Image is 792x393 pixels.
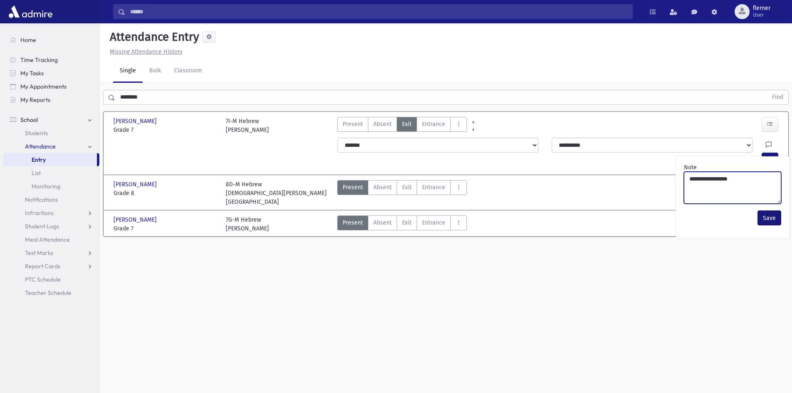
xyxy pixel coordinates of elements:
span: Present [343,218,363,227]
h5: Attendance Entry [106,30,199,44]
span: [PERSON_NAME] [113,117,158,126]
span: Entrance [422,218,445,227]
a: Missing Attendance History [106,48,183,55]
div: AttTypes [337,117,467,134]
span: Entrance [422,120,445,129]
a: Time Tracking [3,53,99,67]
span: Students [25,129,48,137]
u: Missing Attendance History [110,48,183,55]
button: Save [757,210,781,225]
a: My Reports [3,93,99,106]
span: Attendance [25,143,56,150]
a: Home [3,33,99,47]
span: Teacher Schedule [25,289,72,297]
a: Single [113,59,143,83]
span: My Tasks [20,69,44,77]
span: flerner [753,5,770,12]
span: Report Cards [25,262,60,270]
span: Monitoring [32,183,60,190]
span: Exit [402,120,412,129]
a: Report Cards [3,260,99,273]
span: Meal Attendance [25,236,70,243]
a: Classroom [168,59,209,83]
a: Infractions [3,206,99,220]
span: Entry [32,156,46,163]
a: Student Logs [3,220,99,233]
a: Bulk [143,59,168,83]
a: Students [3,126,99,140]
a: Entry [3,153,97,166]
div: AttTypes [337,215,467,233]
span: Grade 7 [113,126,217,134]
a: My Tasks [3,67,99,80]
input: Search [125,4,632,19]
span: Home [20,36,36,44]
span: My Appointments [20,83,67,90]
span: Grade 7 [113,224,217,233]
div: 7G-M Hebrew [PERSON_NAME] [226,215,269,233]
a: Attendance [3,140,99,153]
span: Exit [402,218,412,227]
span: Present [343,183,363,192]
span: Entrance [422,183,445,192]
span: Infractions [25,209,54,217]
a: Notifications [3,193,99,206]
div: 7I-M Hebrew [PERSON_NAME] [226,117,269,134]
span: Student Logs [25,222,59,230]
span: Exit [402,183,412,192]
span: [PERSON_NAME] [113,215,158,224]
span: Notifications [25,196,58,203]
a: My Appointments [3,80,99,93]
span: Absent [373,120,392,129]
a: Test Marks [3,246,99,260]
span: [PERSON_NAME] [113,180,158,189]
label: Note [684,163,697,172]
span: Present [343,120,363,129]
span: My Reports [20,96,50,104]
span: List [32,169,41,177]
a: School [3,113,99,126]
a: Monitoring [3,180,99,193]
a: List [3,166,99,180]
a: Teacher Schedule [3,286,99,299]
div: 8D-M Hebrew [DEMOGRAPHIC_DATA][PERSON_NAME][GEOGRAPHIC_DATA] [226,180,330,206]
a: Meal Attendance [3,233,99,246]
span: Grade 8 [113,189,217,198]
div: AttTypes [337,180,467,206]
span: School [20,116,38,124]
span: Absent [373,183,392,192]
span: Absent [373,218,392,227]
span: User [753,12,770,18]
button: Find [767,90,788,104]
span: Time Tracking [20,56,58,64]
a: PTC Schedule [3,273,99,286]
span: Test Marks [25,249,53,257]
span: PTC Schedule [25,276,61,283]
img: AdmirePro [7,3,54,20]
